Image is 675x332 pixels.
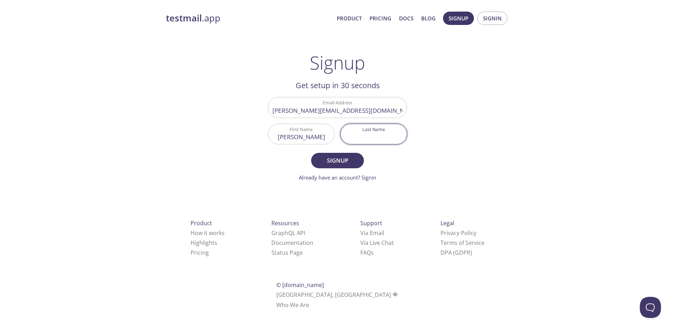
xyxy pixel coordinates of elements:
[449,14,468,23] span: Signup
[271,219,299,227] span: Resources
[441,219,454,227] span: Legal
[441,239,484,247] a: Terms of Service
[311,153,364,168] button: Signup
[276,281,324,289] span: © [DOMAIN_NAME]
[271,239,313,247] a: Documentation
[360,249,374,256] a: FAQ
[299,174,376,181] a: Already have an account? Signin
[166,12,202,24] strong: testmail
[337,14,362,23] a: Product
[477,12,507,25] button: Signin
[369,14,391,23] a: Pricing
[191,239,217,247] a: Highlights
[640,297,661,318] iframe: Help Scout Beacon - Open
[483,14,502,23] span: Signin
[360,229,384,237] a: Via Email
[319,156,356,165] span: Signup
[399,14,413,23] a: Docs
[360,219,382,227] span: Support
[441,229,476,237] a: Privacy Policy
[191,229,225,237] a: How it works
[443,12,474,25] button: Signup
[268,79,407,91] h2: Get setup in 30 seconds
[191,249,209,256] a: Pricing
[166,12,331,24] a: testmail.app
[276,301,309,309] a: Who We Are
[421,14,436,23] a: Blog
[310,52,365,73] h1: Signup
[360,239,394,247] a: Via Live Chat
[441,249,472,256] a: DPA (GDPR)
[371,249,374,256] span: s
[191,219,212,227] span: Product
[271,249,303,256] a: Status Page
[271,229,305,237] a: GraphQL API
[276,291,399,299] span: [GEOGRAPHIC_DATA], [GEOGRAPHIC_DATA]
